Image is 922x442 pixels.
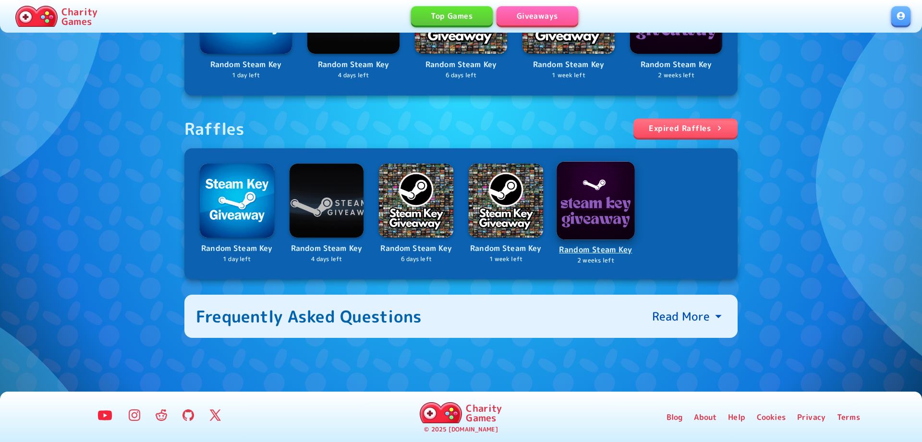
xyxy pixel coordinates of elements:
img: Logo [290,164,364,238]
p: © 2025 [DOMAIN_NAME] [424,425,497,434]
a: Help [728,411,745,423]
a: Terms [837,411,860,423]
img: Charity.Games [15,6,58,27]
p: Random Steam Key [522,59,615,71]
p: 4 days left [290,255,364,264]
a: LogoRandom Steam Key4 days left [290,164,364,264]
p: Random Steam Key [415,59,507,71]
a: LogoRandom Steam Key1 week left [469,164,543,264]
p: Random Steam Key [290,242,364,255]
a: Cookies [757,411,786,423]
a: LogoRandom Steam Key2 weeks left [558,162,634,265]
img: Charity.Games [420,402,462,423]
div: Raffles [184,119,245,139]
a: Blog [667,411,683,423]
p: 1 week left [469,255,543,264]
p: 1 day left [200,255,274,264]
p: 4 days left [307,71,400,80]
p: Charity Games [61,7,97,26]
div: Frequently Asked Questions [196,306,422,326]
img: Logo [469,164,543,238]
p: 6 days left [415,71,507,80]
p: Random Steam Key [469,242,543,255]
p: 1 week left [522,71,615,80]
p: Random Steam Key [200,59,292,71]
p: Random Steam Key [558,243,634,256]
img: Logo [200,164,274,238]
p: 2 weeks left [558,256,634,265]
p: Random Steam Key [307,59,400,71]
a: LogoRandom Steam Key1 day left [200,164,274,264]
p: 6 days left [379,255,453,264]
a: About [694,411,716,423]
img: Logo [379,164,453,238]
p: Charity Games [466,403,502,422]
a: Giveaways [497,6,578,25]
p: Read More [652,309,710,324]
a: Top Games [411,6,493,25]
a: Charity Games [416,400,506,425]
p: 2 weeks left [630,71,722,80]
a: LogoRandom Steam Key6 days left [379,164,453,264]
a: Charity Games [12,4,101,29]
p: Random Steam Key [200,242,274,255]
img: GitHub Logo [182,409,194,421]
img: Reddit Logo [156,409,167,421]
a: Expired Raffles [633,119,738,138]
button: Frequently Asked QuestionsRead More [184,295,738,338]
p: Random Steam Key [379,242,453,255]
img: Instagram Logo [129,409,140,421]
p: Random Steam Key [630,59,722,71]
a: Privacy [797,411,825,423]
img: Twitter Logo [209,409,221,421]
p: 1 day left [200,71,292,80]
img: Logo [557,161,635,239]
